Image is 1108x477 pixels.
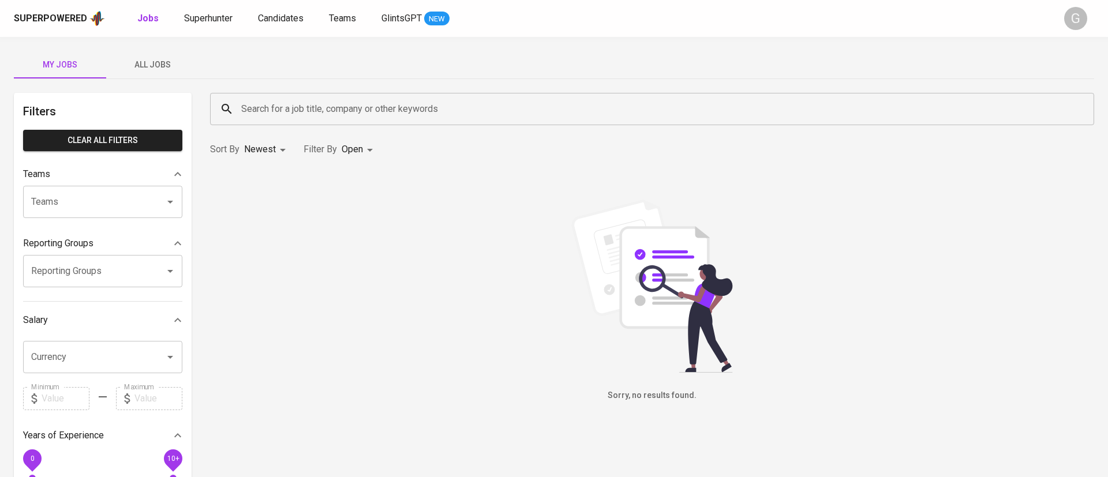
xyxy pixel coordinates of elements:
h6: Sorry, no results found. [210,389,1094,402]
div: Reporting Groups [23,232,182,255]
b: Jobs [137,13,159,24]
div: Superpowered [14,12,87,25]
div: Teams [23,163,182,186]
span: My Jobs [21,58,99,72]
a: Teams [329,12,358,26]
span: Open [342,144,363,155]
h6: Filters [23,102,182,121]
span: All Jobs [113,58,192,72]
div: Salary [23,309,182,332]
p: Filter By [304,142,337,156]
p: Salary [23,313,48,327]
span: 10+ [167,454,179,462]
button: Open [162,349,178,365]
span: Teams [329,13,356,24]
p: Teams [23,167,50,181]
span: GlintsGPT [381,13,422,24]
p: Years of Experience [23,429,104,442]
span: 0 [30,454,34,462]
a: Candidates [258,12,306,26]
img: app logo [89,10,105,27]
a: Superhunter [184,12,235,26]
span: Superhunter [184,13,233,24]
p: Reporting Groups [23,236,93,250]
a: GlintsGPT NEW [381,12,450,26]
button: Clear All filters [23,130,182,151]
div: Newest [244,139,290,160]
span: Clear All filters [32,133,173,148]
span: NEW [424,13,450,25]
input: Value [134,387,182,410]
button: Open [162,194,178,210]
div: G [1064,7,1087,30]
span: Candidates [258,13,304,24]
input: Value [42,387,89,410]
p: Newest [244,142,276,156]
p: Sort By [210,142,239,156]
div: Years of Experience [23,424,182,447]
button: Open [162,263,178,279]
div: Open [342,139,377,160]
a: Superpoweredapp logo [14,10,105,27]
a: Jobs [137,12,161,26]
img: file_searching.svg [566,200,739,373]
